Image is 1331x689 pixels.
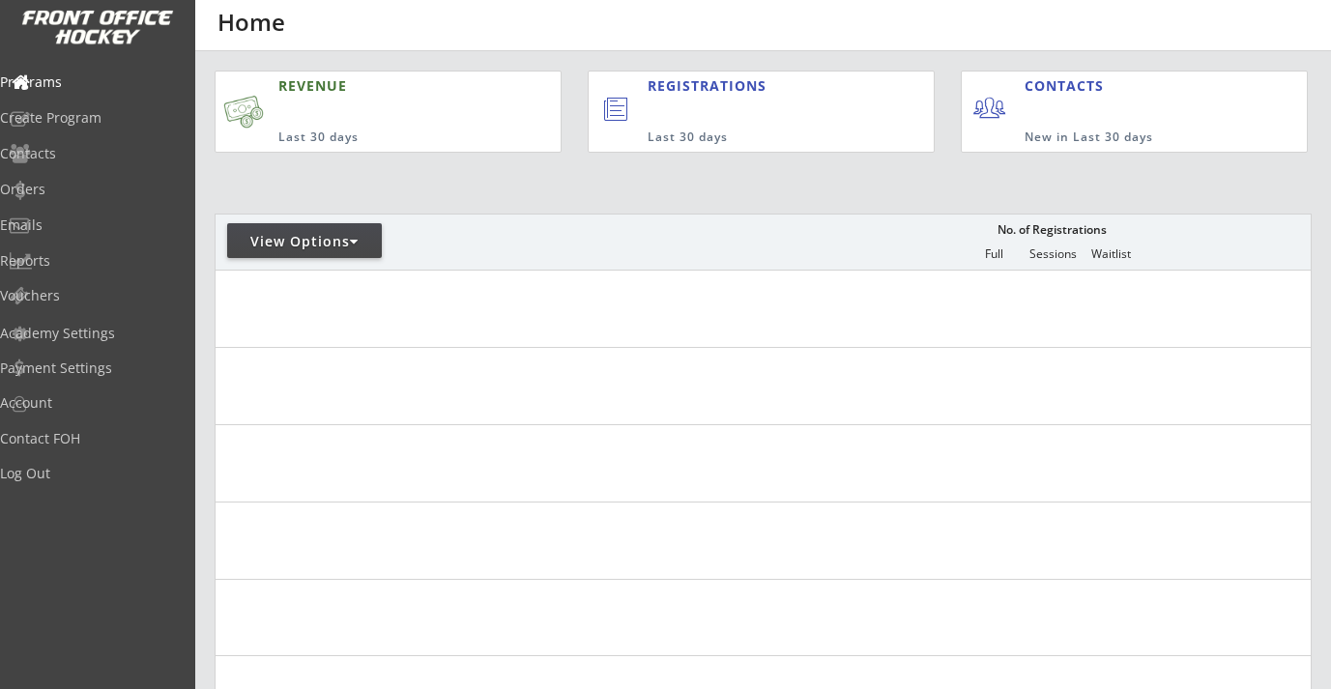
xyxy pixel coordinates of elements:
div: Sessions [1024,247,1082,261]
div: New in Last 30 days [1025,129,1217,146]
div: REGISTRATIONS [648,76,850,96]
div: CONTACTS [1025,76,1113,96]
div: Last 30 days [648,129,854,146]
div: Waitlist [1082,247,1140,261]
div: REVENUE [278,76,474,96]
div: No. of Registrations [992,223,1112,237]
div: View Options [227,232,382,251]
div: Full [965,247,1023,261]
div: Last 30 days [278,129,474,146]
